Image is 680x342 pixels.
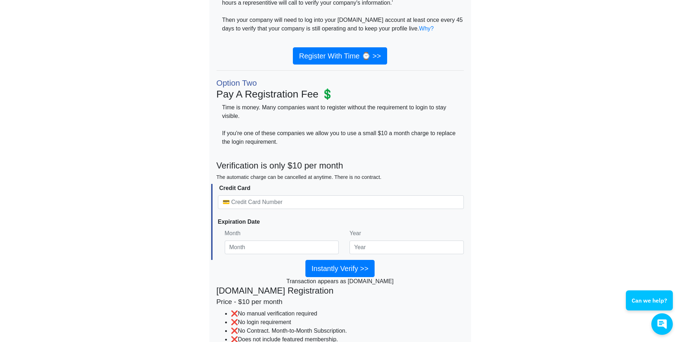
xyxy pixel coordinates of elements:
p: Time is money. Many companies want to register without the requirement to login to stay visible. ... [222,103,464,155]
div: Transaction appears as [DOMAIN_NAME] [217,260,464,286]
label: Month [225,229,241,238]
input: Year [349,241,464,254]
small: The automatic charge can be cancelled at anytime. There is no contract. [217,174,382,180]
li: ❌No Contract. Month-to-Month Subscription. [231,327,464,335]
iframe: Conversations [620,271,680,342]
h4: [DOMAIN_NAME] Registration [217,286,464,307]
li: ❌No manual verification required [231,309,464,318]
h4: Verification is only $10 per month [217,161,464,181]
h3: Pay A Registration Fee 💲 [217,76,464,100]
small: Option Two [217,79,257,87]
a: Why? [419,25,434,32]
label: Credit Card [219,184,251,193]
label: Year [349,229,361,238]
input: 💳 Credit Card Number [218,195,464,209]
label: Expiration Date [218,218,260,226]
input: Month [225,241,339,254]
li: ❌No login requirement [231,318,464,327]
a: Register With Time ⌚ >> [293,47,387,65]
small: Price - $10 per month [217,298,283,305]
input: Instantly Verify >> [305,260,375,277]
